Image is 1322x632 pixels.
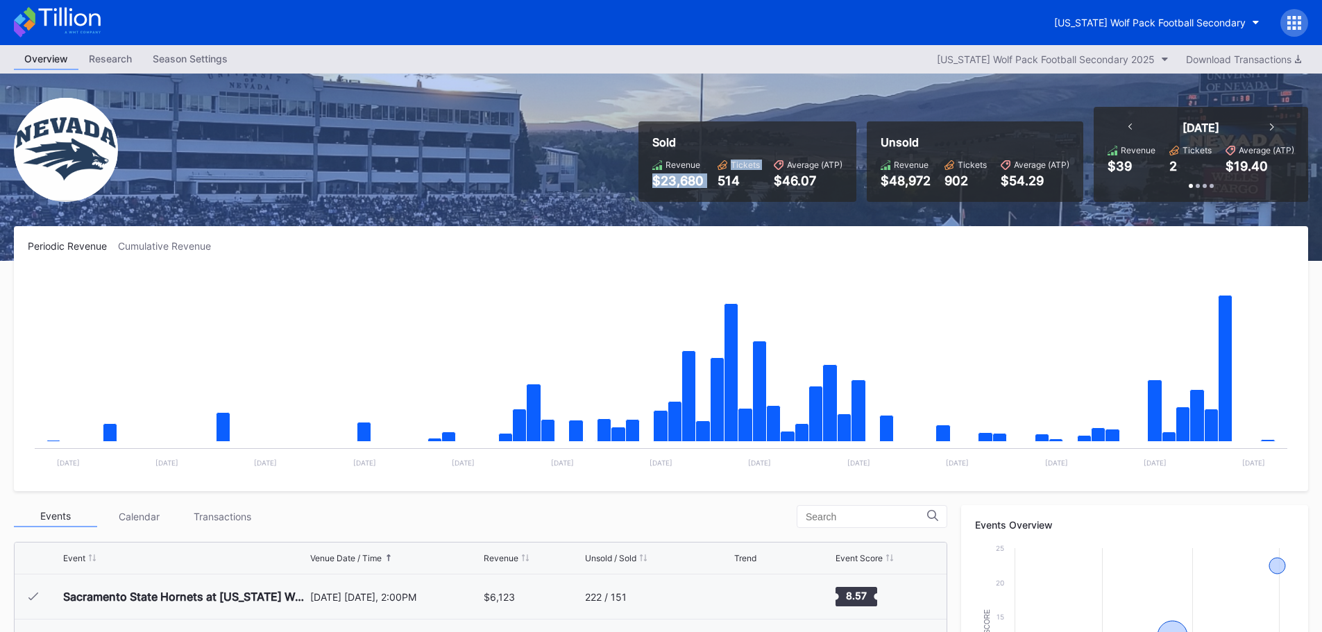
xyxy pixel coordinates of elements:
[57,459,80,467] text: [DATE]
[996,544,1004,552] text: 25
[353,459,376,467] text: [DATE]
[155,459,178,467] text: [DATE]
[847,459,870,467] text: [DATE]
[1144,459,1167,467] text: [DATE]
[1239,145,1294,155] div: Average (ATP)
[718,173,760,188] div: 514
[650,459,672,467] text: [DATE]
[734,579,776,614] svg: Chart title
[1108,159,1132,173] div: $39
[731,160,760,170] div: Tickets
[310,591,481,603] div: [DATE] [DATE], 2:00PM
[97,506,180,527] div: Calendar
[142,49,238,70] a: Season Settings
[975,519,1294,531] div: Events Overview
[28,240,118,252] div: Periodic Revenue
[996,579,1004,587] text: 20
[997,613,1004,621] text: 15
[14,506,97,527] div: Events
[63,553,85,563] div: Event
[1045,459,1068,467] text: [DATE]
[666,160,700,170] div: Revenue
[78,49,142,70] a: Research
[180,506,264,527] div: Transactions
[958,160,987,170] div: Tickets
[310,553,382,563] div: Venue Date / Time
[78,49,142,69] div: Research
[836,553,883,563] div: Event Score
[846,590,867,601] text: 8.57
[1186,53,1301,65] div: Download Transactions
[881,173,931,188] div: $48,972
[652,173,704,188] div: $23,680
[63,590,307,604] div: Sacramento State Hornets at [US_STATE] Wolf Pack Football
[585,553,636,563] div: Unsold / Sold
[734,553,756,563] div: Trend
[484,553,518,563] div: Revenue
[1121,145,1155,155] div: Revenue
[881,135,1069,149] div: Unsold
[1242,459,1265,467] text: [DATE]
[1169,159,1177,173] div: 2
[551,459,574,467] text: [DATE]
[1014,160,1069,170] div: Average (ATP)
[118,240,222,252] div: Cumulative Revenue
[944,173,987,188] div: 902
[254,459,277,467] text: [DATE]
[946,459,969,467] text: [DATE]
[1183,145,1212,155] div: Tickets
[787,160,842,170] div: Average (ATP)
[1226,159,1268,173] div: $19.40
[28,269,1294,477] svg: Chart title
[14,49,78,70] a: Overview
[894,160,929,170] div: Revenue
[1183,121,1219,135] div: [DATE]
[142,49,238,69] div: Season Settings
[652,135,842,149] div: Sold
[14,98,118,202] img: Nevada_Wolf_Pack_Football_Secondary.png
[1044,10,1270,35] button: [US_STATE] Wolf Pack Football Secondary
[452,459,475,467] text: [DATE]
[1054,17,1246,28] div: [US_STATE] Wolf Pack Football Secondary
[806,511,927,522] input: Search
[484,591,515,603] div: $6,123
[937,53,1155,65] div: [US_STATE] Wolf Pack Football Secondary 2025
[748,459,771,467] text: [DATE]
[930,50,1176,69] button: [US_STATE] Wolf Pack Football Secondary 2025
[1179,50,1308,69] button: Download Transactions
[774,173,842,188] div: $46.07
[585,591,627,603] div: 222 / 151
[1001,173,1069,188] div: $54.29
